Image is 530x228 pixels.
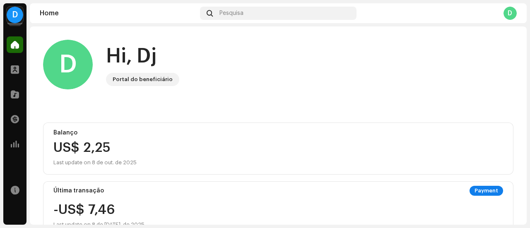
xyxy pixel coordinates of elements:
div: D [43,40,93,89]
div: Home [40,10,197,17]
re-o-card-value: Balanço [43,122,513,175]
div: Balanço [53,130,503,136]
div: Hi, Dj [106,43,179,70]
div: D [7,7,23,23]
div: Última transação [53,187,104,194]
div: Payment [470,186,503,196]
div: D [503,7,517,20]
div: Last update on 8 de out. de 2025 [53,158,503,168]
div: Portal do beneficiário [113,74,173,84]
span: Pesquisa [219,10,243,17]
